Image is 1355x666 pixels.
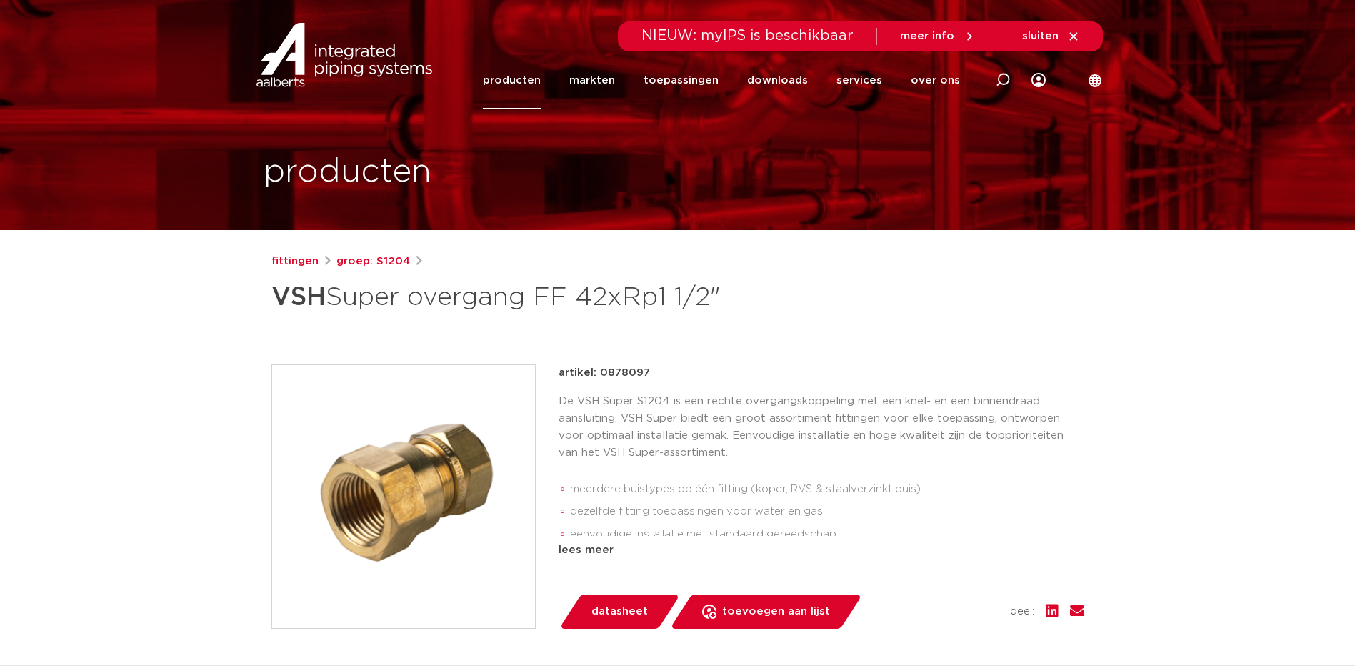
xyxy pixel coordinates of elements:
[911,51,960,109] a: over ons
[570,500,1084,523] li: dezelfde fitting toepassingen voor water en gas
[559,595,680,629] a: datasheet
[264,149,431,195] h1: producten
[271,284,326,310] strong: VSH
[271,253,319,270] a: fittingen
[1022,31,1059,41] span: sluiten
[559,542,1084,559] div: lees meer
[1010,603,1034,620] span: deel:
[569,51,615,109] a: markten
[483,51,960,109] nav: Menu
[272,365,535,628] img: Product Image for VSH Super overgang FF 42xRp1 1/2"
[559,364,650,382] p: artikel: 0878097
[559,393,1084,462] p: De VSH Super S1204 is een rechte overgangskoppeling met een knel- en een binnendraad aansluiting....
[900,30,976,43] a: meer info
[570,478,1084,501] li: meerdere buistypes op één fitting (koper, RVS & staalverzinkt buis)
[336,253,410,270] a: groep: S1204
[570,523,1084,546] li: eenvoudige installatie met standaard gereedschap
[836,51,882,109] a: services
[1022,30,1080,43] a: sluiten
[483,51,541,109] a: producten
[1031,51,1046,109] div: my IPS
[644,51,719,109] a: toepassingen
[591,600,648,623] span: datasheet
[900,31,954,41] span: meer info
[641,29,854,43] span: NIEUW: myIPS is beschikbaar
[747,51,808,109] a: downloads
[722,600,830,623] span: toevoegen aan lijst
[271,276,808,319] h1: Super overgang FF 42xRp1 1/2"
